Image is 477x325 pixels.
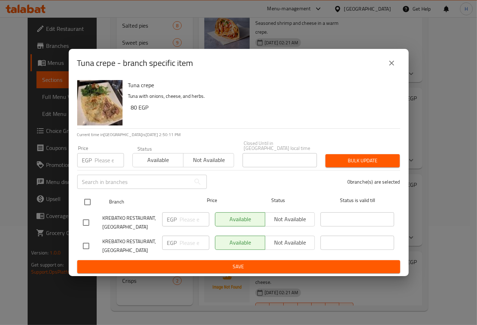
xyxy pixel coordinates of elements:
span: Available [136,155,181,165]
input: Please enter price [95,153,124,167]
input: Please enter price [180,236,209,250]
button: Not available [183,153,234,167]
span: Save [83,262,394,271]
span: Price [188,196,235,205]
p: EGP [82,156,92,164]
span: KREBATKO RESTAURANT, [GEOGRAPHIC_DATA] [103,237,157,255]
button: close [383,55,400,72]
input: Search in branches [77,175,191,189]
p: 0 branche(s) are selected [347,178,400,185]
span: Branch [109,197,183,206]
span: Status is valid till [320,196,394,205]
button: Bulk update [325,154,400,167]
h2: Tuna crepe - branch specific item [77,57,193,69]
span: KREBATKO RESTAURANT, [GEOGRAPHIC_DATA] [103,214,157,231]
button: Save [77,260,400,273]
p: Current time in [GEOGRAPHIC_DATA] is [DATE] 2:50:11 PM [77,131,400,138]
p: Tuna with onions, cheese, and herbs. [128,92,394,101]
p: EGP [167,239,177,247]
span: Not available [186,155,231,165]
span: Bulk update [331,156,394,165]
input: Please enter price [180,212,209,226]
button: Available [132,153,183,167]
p: EGP [167,215,177,224]
h6: Tuna crepe [128,80,394,90]
h6: 80 EGP [131,102,394,112]
span: Status [241,196,315,205]
img: Tuna crepe [77,80,123,125]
